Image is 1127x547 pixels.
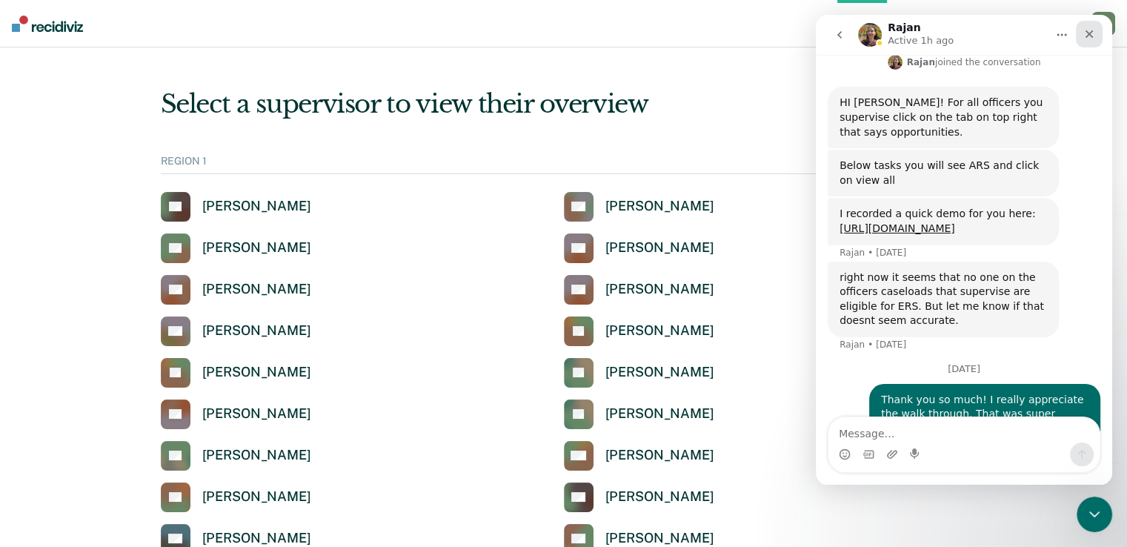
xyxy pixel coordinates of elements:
div: [PERSON_NAME] [202,198,311,215]
a: [PERSON_NAME] [161,483,311,512]
a: [PERSON_NAME] [161,441,311,471]
div: [PERSON_NAME] [605,488,714,505]
img: Recidiviz [12,16,83,32]
div: [PERSON_NAME] [605,405,714,422]
a: [PERSON_NAME] [564,358,714,388]
div: [PERSON_NAME] [605,239,714,256]
div: [PERSON_NAME] [202,322,311,339]
div: [PERSON_NAME] [605,447,714,464]
a: [PERSON_NAME] [564,400,714,429]
a: [PERSON_NAME] [161,400,311,429]
a: [PERSON_NAME] [161,275,311,305]
div: [PERSON_NAME] [605,281,714,298]
a: [PERSON_NAME] [564,192,714,222]
div: J S [1091,12,1115,36]
a: [PERSON_NAME] [161,358,311,388]
iframe: Intercom live chat [1077,497,1112,532]
a: [PERSON_NAME] [161,316,311,346]
div: [PERSON_NAME] [202,488,311,505]
a: [PERSON_NAME] [564,441,714,471]
div: Select a supervisor to view their overview [161,89,967,119]
div: [PERSON_NAME] [605,198,714,215]
div: REGION 1 [161,155,967,174]
div: [PERSON_NAME] [202,447,311,464]
div: [PERSON_NAME] [202,239,311,256]
iframe: Intercom live chat [816,15,1112,485]
a: [PERSON_NAME] [564,233,714,263]
a: [PERSON_NAME] [161,192,311,222]
a: [PERSON_NAME] [161,233,311,263]
div: [PERSON_NAME] [202,364,311,381]
a: [PERSON_NAME] [564,316,714,346]
button: JS [1091,12,1115,36]
div: [PERSON_NAME] [202,530,311,547]
div: [PERSON_NAME] [202,281,311,298]
div: [PERSON_NAME] [605,364,714,381]
div: [PERSON_NAME] [605,530,714,547]
div: [PERSON_NAME] [202,405,311,422]
div: [PERSON_NAME] [605,322,714,339]
a: [PERSON_NAME] [564,483,714,512]
a: [PERSON_NAME] [564,275,714,305]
